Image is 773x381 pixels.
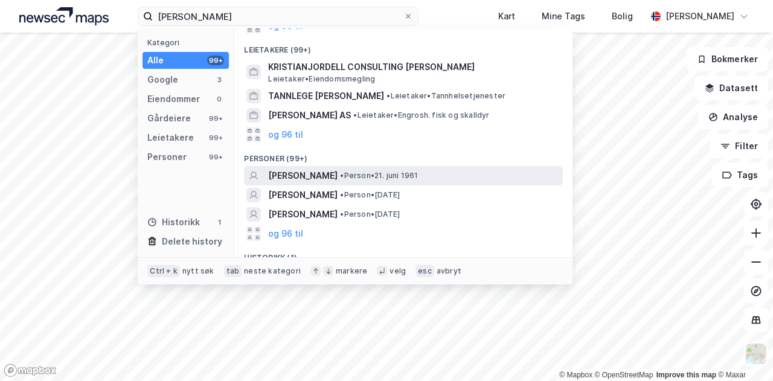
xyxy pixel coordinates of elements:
div: Google [147,72,178,87]
div: 99+ [207,114,224,123]
div: 1 [214,217,224,227]
span: • [353,110,357,120]
div: 3 [214,75,224,85]
span: [PERSON_NAME] [268,168,338,183]
div: Personer [147,150,187,164]
div: 0 [214,94,224,104]
span: • [386,91,390,100]
span: Leietaker • Engrosh. fisk og skalldyr [353,110,489,120]
span: Person • [DATE] [340,190,400,200]
a: Mapbox homepage [4,363,57,377]
a: Mapbox [559,371,592,379]
a: Improve this map [656,371,716,379]
div: Historikk [147,215,200,229]
div: Kart [498,9,515,24]
span: • [340,210,344,219]
button: Tags [712,163,768,187]
button: og 96 til [268,127,303,142]
div: 99+ [207,152,224,162]
button: Datasett [694,76,768,100]
span: • [340,190,344,199]
div: Leietakere [147,130,194,145]
div: Delete history [162,234,222,249]
span: Leietaker • Tannhelsetjenester [386,91,505,101]
button: Filter [710,134,768,158]
span: Person • [DATE] [340,210,400,219]
span: TANNLEGE [PERSON_NAME] [268,89,384,103]
div: Bolig [612,9,633,24]
input: Søk på adresse, matrikkel, gårdeiere, leietakere eller personer [153,7,403,25]
div: tab [224,265,242,277]
div: Ctrl + k [147,265,180,277]
div: Historikk (1) [234,243,573,265]
button: Analyse [698,105,768,129]
div: Kategori [147,38,229,47]
span: Person • 21. juni 1961 [340,171,418,181]
span: • [340,171,344,180]
span: Leietaker • Eiendomsmegling [268,74,375,84]
a: OpenStreetMap [595,371,653,379]
div: avbryt [437,266,461,276]
div: esc [415,265,434,277]
div: Gårdeiere [147,111,191,126]
div: markere [336,266,367,276]
div: Leietakere (99+) [234,36,573,57]
iframe: Chat Widget [713,323,773,381]
div: neste kategori [244,266,301,276]
div: velg [390,266,406,276]
span: [PERSON_NAME] [268,207,338,222]
span: [PERSON_NAME] AS [268,108,351,123]
div: Mine Tags [542,9,585,24]
div: 99+ [207,133,224,142]
div: nytt søk [182,266,214,276]
div: Alle [147,53,164,68]
img: logo.a4113a55bc3d86da70a041830d287a7e.svg [19,7,109,25]
button: og 96 til [268,226,303,241]
div: 99+ [207,56,224,65]
span: [PERSON_NAME] [268,188,338,202]
div: [PERSON_NAME] [666,9,734,24]
button: Bokmerker [687,47,768,71]
div: Eiendommer [147,92,200,106]
span: KRISTIANJORDELL CONSULTING [PERSON_NAME] [268,60,558,74]
div: Personer (99+) [234,144,573,166]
